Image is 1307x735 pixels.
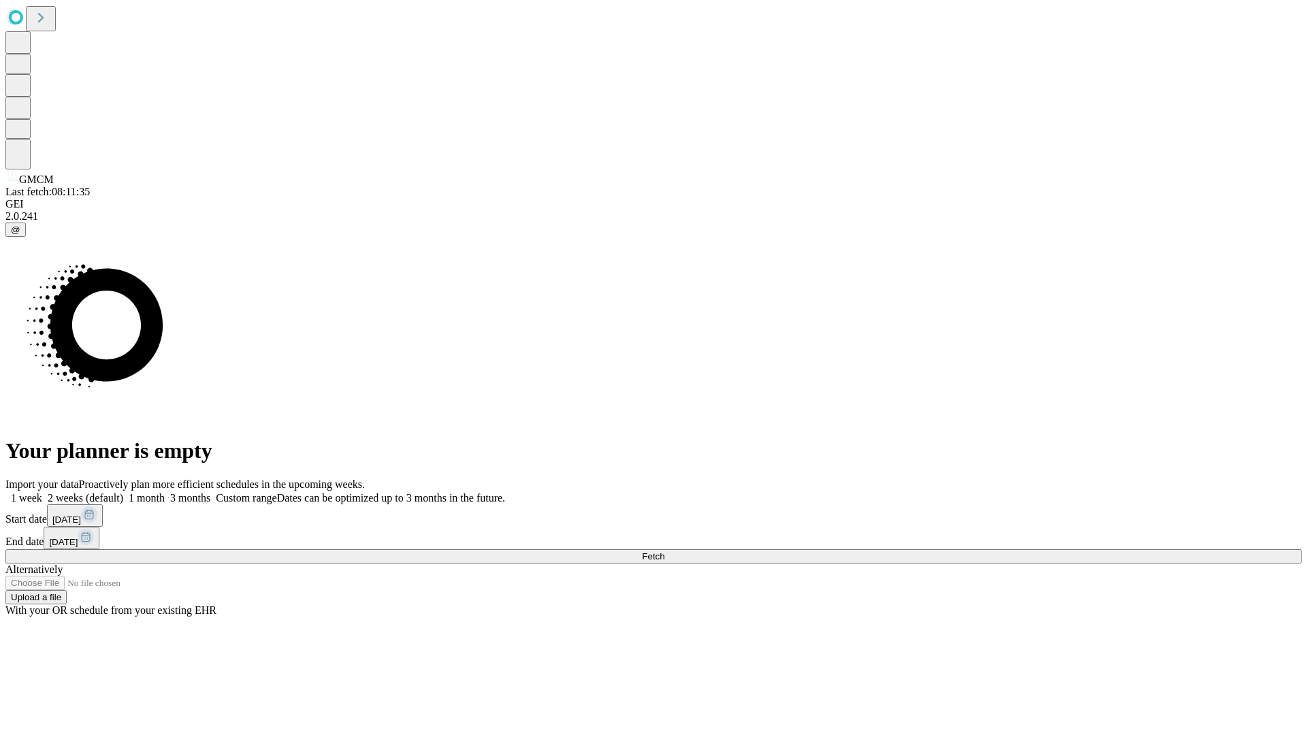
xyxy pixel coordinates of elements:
[79,478,365,490] span: Proactively plan more efficient schedules in the upcoming weeks.
[11,492,42,504] span: 1 week
[47,504,103,527] button: [DATE]
[52,514,81,525] span: [DATE]
[129,492,165,504] span: 1 month
[5,438,1302,463] h1: Your planner is empty
[48,492,123,504] span: 2 weeks (default)
[5,604,216,616] span: With your OR schedule from your existing EHR
[11,225,20,235] span: @
[642,551,664,561] span: Fetch
[5,563,63,575] span: Alternatively
[170,492,210,504] span: 3 months
[49,537,78,547] span: [DATE]
[5,590,67,604] button: Upload a file
[5,223,26,237] button: @
[216,492,276,504] span: Custom range
[5,478,79,490] span: Import your data
[5,504,1302,527] div: Start date
[5,198,1302,210] div: GEI
[5,186,90,197] span: Last fetch: 08:11:35
[44,527,99,549] button: [DATE]
[5,527,1302,549] div: End date
[277,492,505,504] span: Dates can be optimized up to 3 months in the future.
[5,549,1302,563] button: Fetch
[19,174,54,185] span: GMCM
[5,210,1302,223] div: 2.0.241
